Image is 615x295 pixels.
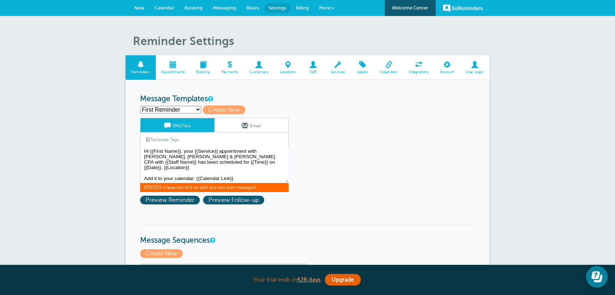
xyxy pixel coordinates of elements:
[140,249,183,258] span: Create New
[155,5,174,11] span: Calendar
[403,55,435,80] a: Integrations
[140,197,203,203] a: Preview Reminder
[274,55,301,80] a: Locations
[374,55,403,80] a: Calendars
[378,70,400,74] span: Calendars
[214,118,288,132] a: Email
[159,70,187,74] span: Appointments
[140,196,200,204] span: Preview Reminder
[325,55,351,80] a: Services
[264,3,291,13] a: Settings
[329,70,347,74] span: Services
[319,5,330,11] span: More
[438,70,456,74] span: Account
[140,95,475,104] h3: Message Templates
[203,196,264,204] span: Preview Follow-up
[140,132,184,147] a: Template Tags
[140,250,184,257] a: Create New
[140,147,289,183] textarea: Hi {{First Name}}, your {{Service}} appointment with [PERSON_NAME], [PERSON_NAME] & [PERSON_NAME]...
[191,55,216,80] a: Booking
[305,70,321,74] span: Staff
[210,238,214,243] a: Message Sequences allow you to setup multiple reminder schedules that can use different Message T...
[460,55,489,80] a: User Login
[140,118,214,132] a: SMS/Text
[434,55,460,80] a: Account
[126,272,489,288] div: Your trial ends in .
[203,107,249,113] a: Create New
[215,55,243,80] a: Payments
[184,5,203,11] span: Booking
[269,5,286,11] span: Settings
[208,96,212,101] a: This is the wording for your reminder and follow-up messages. You can create multiple templates i...
[129,70,152,74] span: Reminders
[140,183,289,192] span: 209/320 characters (will be split into two text messages)
[586,266,608,288] iframe: Resource center
[194,70,212,74] span: Booking
[134,5,144,11] span: New
[297,276,321,283] a: 428 days
[301,55,325,80] a: Staff
[133,34,489,48] h1: Reminder Settings
[351,55,374,80] a: Labels
[246,5,259,11] span: Blasts
[407,70,431,74] span: Integrations
[278,70,298,74] span: Locations
[463,70,486,74] span: User Login
[219,70,240,74] span: Payments
[325,274,361,286] a: Upgrade
[140,224,475,245] h3: Message Sequences
[213,5,236,11] span: Messaging
[354,70,371,74] span: Labels
[296,5,309,11] span: Billing
[156,55,191,80] a: Appointments
[203,197,266,203] a: Preview Follow-up
[243,55,274,80] a: Customers
[247,70,270,74] span: Customers
[203,105,245,114] span: Create New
